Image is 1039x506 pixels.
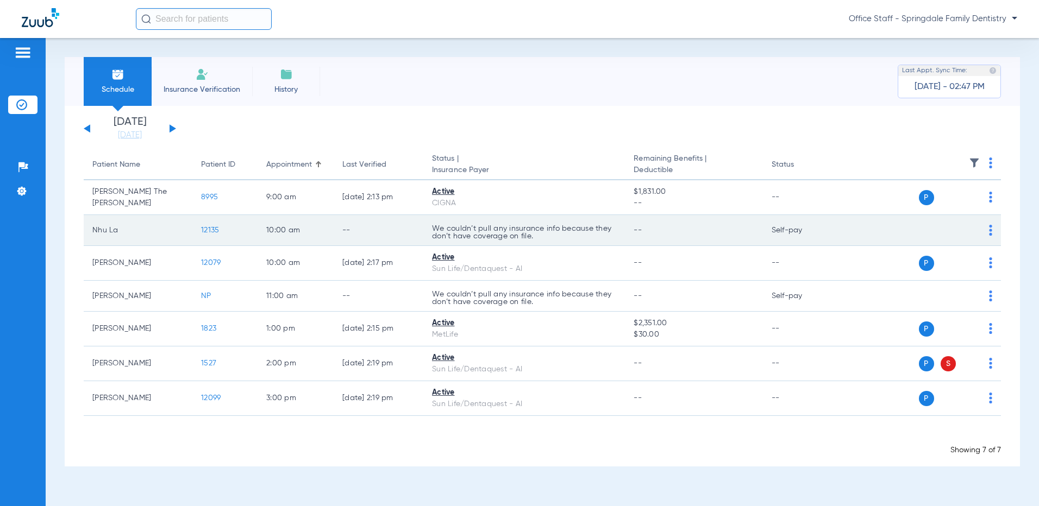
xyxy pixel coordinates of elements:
[84,281,192,312] td: [PERSON_NAME]
[763,150,836,180] th: Status
[634,394,642,402] span: --
[423,150,625,180] th: Status |
[111,68,124,81] img: Schedule
[763,215,836,246] td: Self-pay
[915,81,985,92] span: [DATE] - 02:47 PM
[84,215,192,246] td: Nhu La
[266,159,325,170] div: Appointment
[432,225,616,240] p: We couldn’t pull any insurance info because they don’t have coverage on file.
[432,252,616,263] div: Active
[432,329,616,340] div: MetLife
[22,8,59,27] img: Zuub Logo
[266,159,312,170] div: Appointment
[334,312,423,346] td: [DATE] 2:15 PM
[989,323,992,334] img: group-dot-blue.svg
[634,292,642,300] span: --
[432,364,616,375] div: Sun Life/Dentaquest - AI
[84,346,192,381] td: [PERSON_NAME]
[763,246,836,281] td: --
[141,14,151,24] img: Search Icon
[432,290,616,306] p: We couldn’t pull any insurance info because they don’t have coverage on file.
[14,46,32,59] img: hamburger-icon
[989,393,992,403] img: group-dot-blue.svg
[334,215,423,246] td: --
[919,321,934,337] span: P
[342,159,386,170] div: Last Verified
[160,84,244,95] span: Insurance Verification
[97,117,162,141] li: [DATE]
[432,263,616,275] div: Sun Life/Dentaquest - AI
[334,281,423,312] td: --
[258,281,334,312] td: 11:00 AM
[432,165,616,176] span: Insurance Payer
[432,399,616,410] div: Sun Life/Dentaquest - AI
[92,159,140,170] div: Patient Name
[989,225,992,236] img: group-dot-blue.svg
[334,346,423,381] td: [DATE] 2:19 PM
[634,259,642,267] span: --
[902,65,967,76] span: Last Appt. Sync Time:
[989,157,992,168] img: group-dot-blue.svg
[84,381,192,416] td: [PERSON_NAME]
[258,246,334,281] td: 10:00 AM
[201,226,219,234] span: 12135
[201,193,218,201] span: 8995
[919,391,934,406] span: P
[634,329,754,340] span: $30.00
[258,215,334,246] td: 10:00 AM
[258,381,334,416] td: 3:00 PM
[989,358,992,369] img: group-dot-blue.svg
[201,394,221,402] span: 12099
[432,186,616,198] div: Active
[432,352,616,364] div: Active
[201,292,211,300] span: NP
[919,356,934,371] span: P
[432,318,616,329] div: Active
[950,446,1001,454] span: Showing 7 of 7
[919,256,934,271] span: P
[280,68,293,81] img: History
[634,318,754,329] span: $2,351.00
[136,8,272,30] input: Search for patients
[432,387,616,399] div: Active
[258,346,334,381] td: 2:00 PM
[84,246,192,281] td: [PERSON_NAME]
[334,180,423,215] td: [DATE] 2:13 PM
[334,246,423,281] td: [DATE] 2:17 PM
[763,281,836,312] td: Self-pay
[84,312,192,346] td: [PERSON_NAME]
[97,130,162,141] a: [DATE]
[258,180,334,215] td: 9:00 AM
[196,68,209,81] img: Manual Insurance Verification
[92,84,143,95] span: Schedule
[260,84,312,95] span: History
[201,359,216,367] span: 1527
[634,186,754,198] span: $1,831.00
[634,359,642,367] span: --
[432,198,616,209] div: CIGNA
[969,157,980,168] img: filter.svg
[989,257,992,268] img: group-dot-blue.svg
[763,381,836,416] td: --
[989,67,997,74] img: last sync help info
[201,325,216,332] span: 1823
[985,454,1039,506] iframe: Chat Widget
[634,198,754,209] span: --
[92,159,184,170] div: Patient Name
[201,159,235,170] div: Patient ID
[763,180,836,215] td: --
[201,159,249,170] div: Patient ID
[625,150,762,180] th: Remaining Benefits |
[989,192,992,203] img: group-dot-blue.svg
[989,290,992,301] img: group-dot-blue.svg
[919,190,934,205] span: P
[334,381,423,416] td: [DATE] 2:19 PM
[941,356,956,371] span: S
[763,346,836,381] td: --
[201,259,221,267] span: 12079
[634,226,642,234] span: --
[849,14,1017,24] span: Office Staff - Springdale Family Dentistry
[342,159,415,170] div: Last Verified
[763,312,836,346] td: --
